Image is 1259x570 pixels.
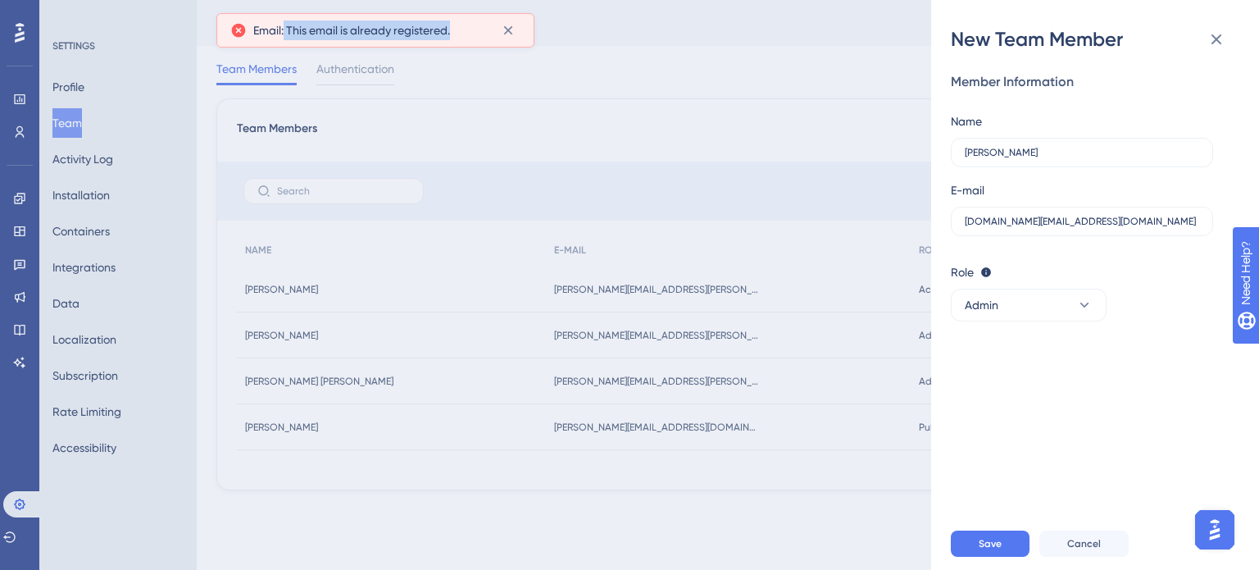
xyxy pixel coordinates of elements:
input: Open Keeper Popup [965,216,1199,227]
span: Email: This email is already registered. [253,21,450,40]
div: Member Information [951,72,1226,92]
button: Save [951,531,1029,557]
div: E-mail [951,180,984,200]
span: Cancel [1067,537,1101,550]
button: Admin [951,289,1107,321]
button: Cancel [1039,531,1129,557]
iframe: UserGuiding AI Assistant Launcher [1190,505,1239,554]
span: Need Help? [39,4,102,24]
input: Name [965,147,1199,158]
span: Admin [965,295,998,315]
span: Role [951,262,974,282]
span: Save [979,537,1002,550]
div: New Team Member [951,26,1239,52]
div: Name [951,112,982,131]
